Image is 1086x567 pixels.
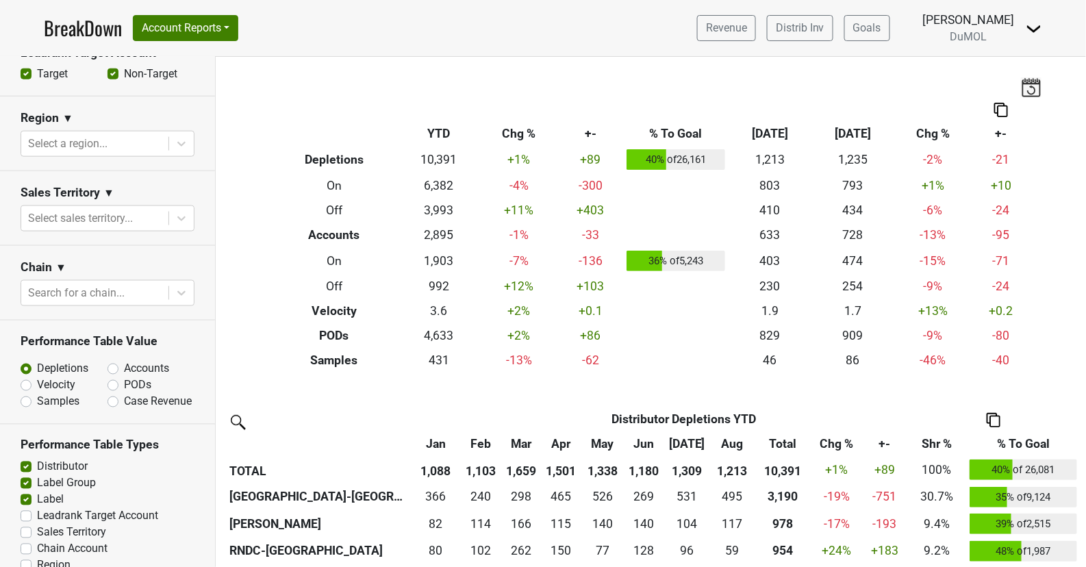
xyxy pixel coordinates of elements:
[811,299,894,324] td: 1.7
[811,510,863,538] td: -17 %
[461,407,907,431] th: Distributor Depletions YTD
[623,122,729,147] th: % To Goal
[697,15,756,41] a: Revenue
[397,247,480,275] td: 1,903
[397,275,480,299] td: 992
[994,103,1008,117] img: Copy to clipboard
[624,510,664,538] td: 139.834
[480,348,557,373] td: -13 %
[411,483,461,511] td: 365.7
[584,542,620,559] div: 77
[923,11,1015,29] div: [PERSON_NAME]
[21,111,59,125] h3: Region
[411,431,461,456] th: Jan: activate to sort column ascending
[667,488,707,505] div: 531
[811,483,863,511] td: -19 %
[271,323,398,348] th: PODs
[664,456,710,483] th: 1,309
[226,456,411,483] th: TOTAL
[557,147,623,174] td: +89
[758,542,808,559] div: 954
[844,15,890,41] a: Goals
[271,275,398,299] th: Off
[967,431,1081,456] th: % To Goal: activate to sort column ascending
[544,488,577,505] div: 465
[37,459,88,475] label: Distributor
[480,198,557,223] td: +11 %
[866,488,904,505] div: -751
[37,475,96,492] label: Label Group
[624,456,664,483] th: 1,180
[811,122,894,147] th: [DATE]
[627,488,660,505] div: 269
[667,542,707,559] div: 96
[397,223,480,247] td: 2,895
[464,488,497,505] div: 240
[480,173,557,198] td: -4 %
[811,173,894,198] td: 793
[866,542,904,559] div: +183
[729,122,811,147] th: [DATE]
[226,510,411,538] th: [PERSON_NAME]
[557,348,623,373] td: -62
[557,247,623,275] td: -136
[103,185,114,201] span: ▼
[972,348,1031,373] td: -40
[542,456,581,483] th: 1,501
[710,456,755,483] th: 1,213
[21,186,100,200] h3: Sales Territory
[411,510,461,538] td: 81.668
[972,275,1031,299] td: -24
[37,508,158,525] label: Leadrank Target Account
[894,348,972,373] td: -46 %
[907,538,967,565] td: 9.2%
[811,431,863,456] th: Chg %: activate to sort column ascending
[584,515,620,533] div: 140
[226,410,248,432] img: filter
[894,122,972,147] th: Chg %
[624,538,664,565] td: 127.504
[504,515,538,533] div: 166
[271,299,398,324] th: Velocity
[480,323,557,348] td: +2 %
[710,483,755,511] td: 495
[397,173,480,198] td: 6,382
[729,323,811,348] td: 829
[811,348,894,373] td: 86
[480,223,557,247] td: -1 %
[894,223,972,247] td: -13 %
[894,147,972,174] td: -2 %
[972,147,1031,174] td: -21
[755,538,811,565] th: 953.802
[411,538,461,565] td: 80.4
[544,515,577,533] div: 115
[627,542,660,559] div: 128
[461,456,501,483] th: 1,103
[480,275,557,299] td: +12 %
[21,334,194,349] h3: Performance Table Value
[972,198,1031,223] td: -24
[664,538,710,565] td: 95.833
[950,30,987,43] span: DuMOL
[729,147,811,174] td: 1,213
[862,431,907,456] th: +-: activate to sort column ascending
[124,377,151,394] label: PODs
[624,483,664,511] td: 268.668
[874,463,895,477] span: +89
[627,515,660,533] div: 140
[866,515,904,533] div: -193
[480,247,557,275] td: -7 %
[55,260,66,276] span: ▼
[544,542,577,559] div: 150
[271,198,398,223] th: Off
[729,247,811,275] td: 403
[729,299,811,324] td: 1.9
[811,223,894,247] td: 728
[480,122,557,147] th: Chg %
[37,525,106,541] label: Sales Territory
[664,431,710,456] th: Jul: activate to sort column ascending
[557,223,623,247] td: -33
[907,431,967,456] th: Shr %: activate to sort column ascending
[714,542,752,559] div: 59
[972,247,1031,275] td: -71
